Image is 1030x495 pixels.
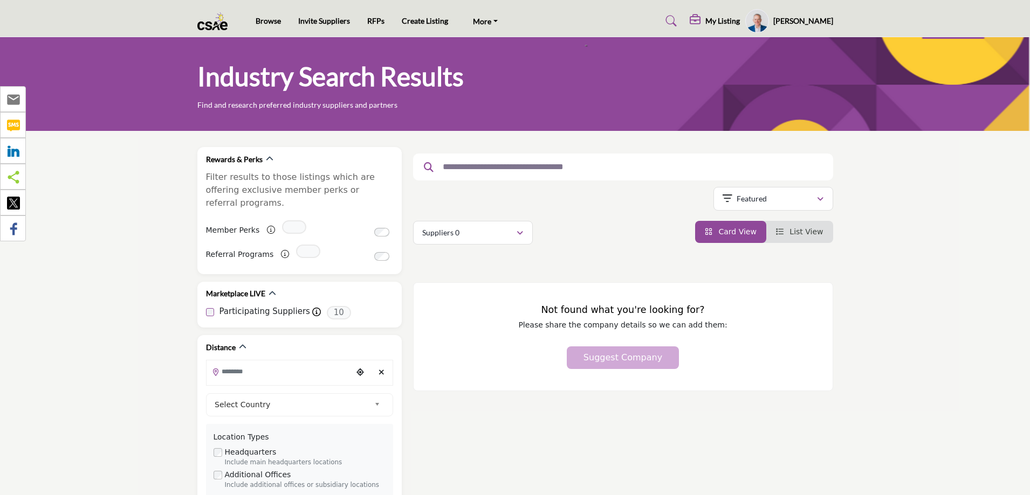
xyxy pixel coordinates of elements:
[776,227,823,236] a: View List
[435,304,811,316] h3: Not found what you're looking for?
[225,469,291,480] label: Additional Offices
[402,16,448,25] a: Create Listing
[374,252,389,261] input: Switch to Referral Programs
[690,15,740,27] div: My Listing
[465,13,505,29] a: More
[206,342,236,353] h2: Distance
[215,398,370,411] span: Select Country
[374,361,390,384] div: Clear search location
[718,227,756,236] span: Card View
[413,221,533,245] button: Suppliers 0
[225,458,386,468] div: Include main headquarters locations
[197,12,234,30] img: Site Logo
[705,16,740,26] h5: My Listing
[225,447,277,458] label: Headquarters
[225,480,386,490] div: Include additional offices or subsidiary locations
[737,193,767,204] p: Featured
[352,361,368,384] div: Choose your current location
[713,187,833,211] button: Featured
[567,346,679,369] button: Suggest Company
[583,352,662,362] span: Suggest Company
[695,221,766,243] li: Card View
[206,245,274,264] label: Referral Programs
[206,221,260,240] label: Member Perks
[655,12,684,30] a: Search
[197,100,397,110] p: Find and research preferred industry suppliers and partners
[766,221,833,243] li: List View
[422,227,459,238] p: Suppliers 0
[773,16,833,26] h5: [PERSON_NAME]
[206,288,265,299] h2: Marketplace LIVE
[206,308,214,316] input: Participating Suppliers checkbox
[219,305,310,318] label: Participating Suppliers
[705,227,757,236] a: View Card
[327,306,351,319] span: 10
[207,361,352,382] input: Search Location
[206,171,393,210] p: Filter results to those listings which are offering exclusive member perks or referral programs.
[197,60,464,93] h1: Industry Search Results
[298,16,350,25] a: Invite Suppliers
[518,320,727,329] span: Please share the company details so we can add them:
[256,16,281,25] a: Browse
[745,9,769,33] button: Show hide supplier dropdown
[214,431,386,443] div: Location Types
[374,228,389,236] input: Switch to Member Perks
[206,154,263,165] h2: Rewards & Perks
[367,16,384,25] a: RFPs
[789,227,823,236] span: List View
